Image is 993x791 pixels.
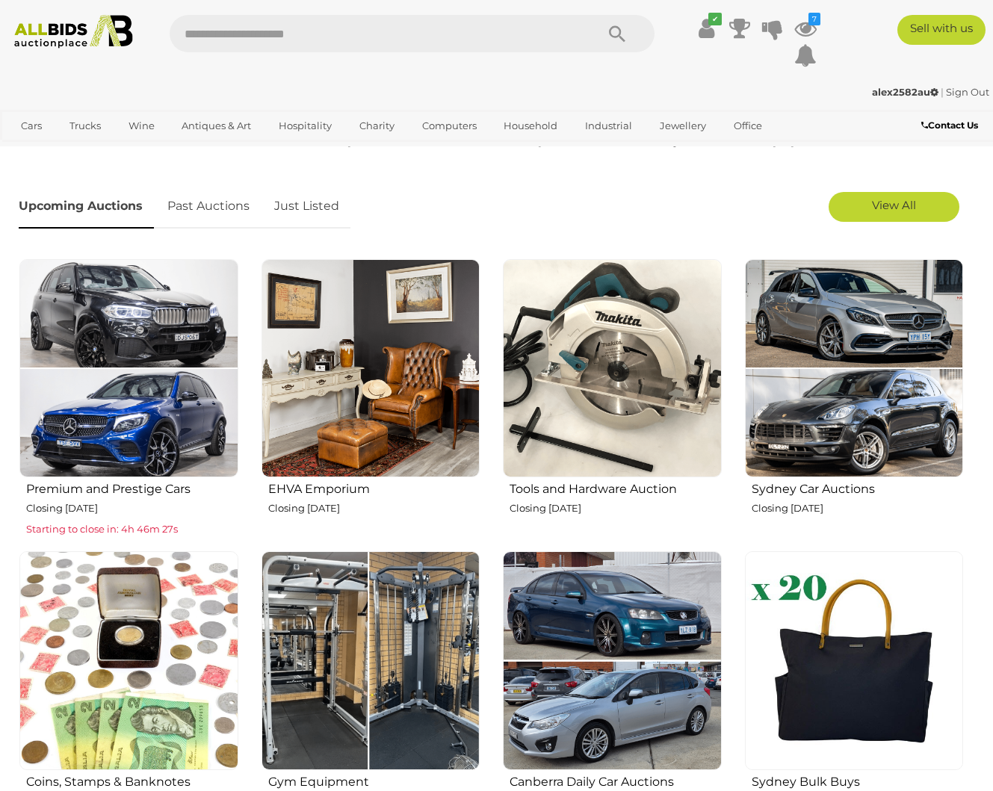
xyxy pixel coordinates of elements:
img: Gym Equipment [262,551,480,770]
a: 7 [794,15,817,42]
a: Industrial [575,114,642,138]
h2: Canberra Daily Car Auctions [510,772,722,789]
p: Closing [DATE] [752,500,964,517]
p: Closing [DATE] [26,500,238,517]
h2: Tools and Hardware Auction [510,479,722,496]
img: EHVA Emporium [262,259,480,478]
p: Closing [DATE] [510,500,722,517]
h2: Sydney Car Auctions [752,479,964,496]
h2: Gym Equipment [268,772,480,789]
a: [GEOGRAPHIC_DATA] [69,138,195,163]
a: Tools and Hardware Auction Closing [DATE] [502,258,722,539]
a: Sydney Car Auctions Closing [DATE] [744,258,964,539]
h2: EHVA Emporium [268,479,480,496]
h2: Premium and Prestige Cars [26,479,238,496]
img: Canberra Daily Car Auctions [503,551,722,770]
a: Hospitality [269,114,341,138]
a: Antiques & Art [172,114,261,138]
a: Computers [412,114,486,138]
img: Allbids.com.au [7,15,140,49]
a: Cars [11,114,52,138]
a: Wine [119,114,164,138]
a: Household [494,114,567,138]
a: Sell with us [897,15,986,45]
i: ✔ [708,13,722,25]
i: 7 [808,13,820,25]
img: Sydney Car Auctions [745,259,964,478]
span: Starting to close in: 4h 46m 27s [26,523,178,535]
img: Premium and Prestige Cars [19,259,238,478]
a: alex2582au [872,86,941,98]
button: Search [580,15,655,52]
a: ✔ [696,15,718,42]
a: Jewellery [650,114,716,138]
span: View All [872,198,916,212]
b: Contact Us [921,120,978,131]
a: Office [724,114,772,138]
a: Sign Out [946,86,989,98]
a: Sports [11,138,61,163]
a: Charity [350,114,404,138]
a: Past Auctions [156,184,261,229]
strong: alex2582au [872,86,938,98]
span: | [941,86,944,98]
img: Sydney Bulk Buys [745,551,964,770]
a: Trucks [60,114,111,138]
a: Just Listed [263,184,350,229]
h2: Coins, Stamps & Banknotes [26,772,238,789]
a: Contact Us [921,117,982,134]
a: Upcoming Auctions [19,184,154,229]
a: EHVA Emporium Closing [DATE] [261,258,480,539]
a: Premium and Prestige Cars Closing [DATE] Starting to close in: 4h 46m 27s [19,258,238,539]
p: Closing [DATE] [268,500,480,517]
img: Coins, Stamps & Banknotes [19,551,238,770]
img: Tools and Hardware Auction [503,259,722,478]
h2: Sydney Bulk Buys [752,772,964,789]
a: View All [829,192,959,222]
